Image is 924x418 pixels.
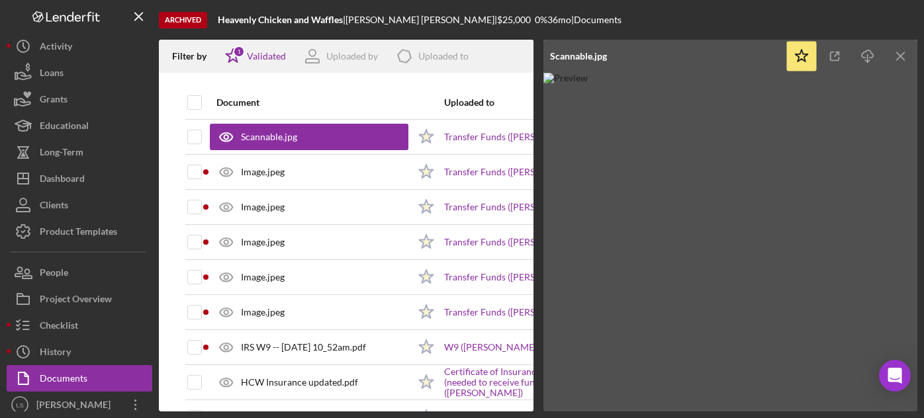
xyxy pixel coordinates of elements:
button: Educational [7,112,152,139]
div: Validated [247,51,286,62]
div: Filter by [172,51,216,62]
div: Image.jpeg [241,237,285,247]
b: Heavenly Chicken and Waffles [218,14,343,25]
div: 36 mo [547,15,571,25]
img: Preview [543,73,918,411]
div: Image.jpeg [241,307,285,317]
button: Dashboard [7,165,152,192]
div: Grants [40,86,68,116]
a: Transfer Funds ([PERSON_NAME]) [444,132,586,142]
div: | Documents [571,15,622,25]
button: Activity [7,33,152,60]
div: [PERSON_NAME] [PERSON_NAME] | [346,15,497,25]
div: $25,000 [497,15,535,25]
button: Loans [7,60,152,86]
div: Clients [40,192,68,222]
div: Scannable.jpg [550,51,607,62]
div: Checklist [40,312,78,342]
button: LS[PERSON_NAME] [7,392,152,418]
a: Transfer Funds ([PERSON_NAME]) [444,307,586,317]
div: Loans [40,60,64,89]
div: Scannable.jpg [241,132,297,142]
div: Image.jpeg [241,202,285,212]
button: Checklist [7,312,152,339]
div: | [218,15,346,25]
div: Uploaded to [418,51,469,62]
div: Educational [40,112,89,142]
a: W9 ([PERSON_NAME]) [444,342,539,353]
div: Dashboard [40,165,85,195]
button: Product Templates [7,218,152,245]
div: Uploaded to [444,97,610,108]
button: Clients [7,192,152,218]
div: Product Templates [40,218,117,248]
div: Document [216,97,408,108]
button: People [7,259,152,286]
div: Activity [40,33,72,63]
text: LS [16,401,24,409]
div: Image.jpeg [241,167,285,177]
div: 1 [233,46,245,58]
div: History [40,339,71,368]
div: Image.jpeg [241,272,285,282]
a: Certificate of Insurance for Business (needed to receive funds) ([PERSON_NAME]) [444,366,610,398]
div: Open Intercom Messenger [879,360,911,392]
button: Documents [7,365,152,392]
div: People [40,259,68,289]
div: Uploaded by [326,51,378,62]
a: Transfer Funds ([PERSON_NAME]) [444,167,586,177]
button: Grants [7,86,152,112]
div: 0 % [535,15,547,25]
div: Project Overview [40,286,112,315]
button: Project Overview [7,286,152,312]
div: Documents [40,365,87,395]
a: Transfer Funds ([PERSON_NAME]) [444,202,586,212]
button: Long-Term [7,139,152,165]
div: HCW Insurance updated.pdf [241,377,358,388]
a: Transfer Funds ([PERSON_NAME]) [444,272,586,282]
div: Archived [159,12,207,28]
button: History [7,339,152,365]
div: IRS W9 -- [DATE] 10_52am.pdf [241,342,366,353]
div: Long-Term [40,139,83,169]
a: Transfer Funds ([PERSON_NAME]) [444,237,586,247]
